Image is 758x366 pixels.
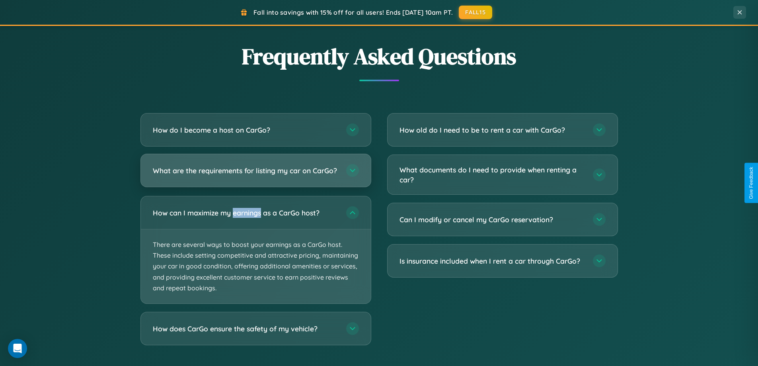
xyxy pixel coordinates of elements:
h3: What documents do I need to provide when renting a car? [399,165,585,184]
p: There are several ways to boost your earnings as a CarGo host. These include setting competitive ... [141,229,371,303]
h3: Can I modify or cancel my CarGo reservation? [399,215,585,225]
span: Fall into savings with 15% off for all users! Ends [DATE] 10am PT. [253,8,453,16]
div: Give Feedback [748,167,754,199]
h3: How can I maximize my earnings as a CarGo host? [153,208,338,218]
h3: How old do I need to be to rent a car with CarGo? [399,125,585,135]
h3: How do I become a host on CarGo? [153,125,338,135]
h2: Frequently Asked Questions [140,41,618,72]
h3: How does CarGo ensure the safety of my vehicle? [153,324,338,334]
h3: What are the requirements for listing my car on CarGo? [153,166,338,176]
h3: Is insurance included when I rent a car through CarGo? [399,256,585,266]
div: Open Intercom Messenger [8,339,27,358]
button: FALL15 [459,6,492,19]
